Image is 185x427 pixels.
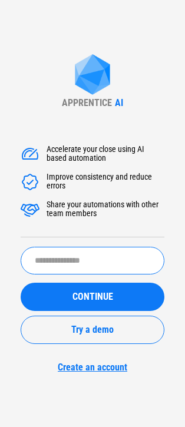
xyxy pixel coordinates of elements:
img: Apprentice AI [69,54,116,97]
div: Share your automations with other team members [47,200,164,219]
div: APPRENTICE [62,97,112,108]
img: Accelerate [21,145,39,164]
div: Improve consistency and reduce errors [47,173,164,191]
img: Accelerate [21,173,39,191]
a: Create an account [21,362,164,373]
img: Accelerate [21,200,39,219]
button: Try a demo [21,316,164,344]
div: AI [115,97,123,108]
span: CONTINUE [72,292,113,302]
div: Accelerate your close using AI based automation [47,145,164,164]
button: CONTINUE [21,283,164,311]
span: Try a demo [71,325,114,335]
